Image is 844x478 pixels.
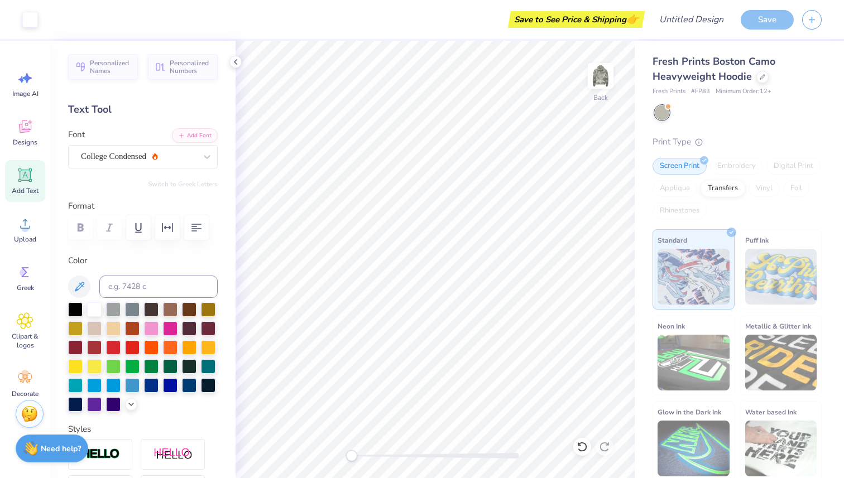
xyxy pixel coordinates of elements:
button: Personalized Numbers [148,54,218,80]
div: Digital Print [766,158,821,175]
strong: Need help? [41,443,81,454]
img: Standard [658,249,730,305]
span: 👉 [626,12,639,26]
div: Accessibility label [346,450,357,461]
span: Add Text [12,186,39,195]
span: Metallic & Glitter Ink [745,320,811,332]
span: Minimum Order: 12 + [716,87,771,96]
img: Stroke [81,448,120,461]
div: Embroidery [710,158,763,175]
div: Foil [783,180,809,197]
span: Puff Ink [745,234,769,246]
span: Fresh Prints Boston Camo Heavyweight Hoodie [653,55,775,83]
img: Shadow [154,447,193,461]
div: Rhinestones [653,202,707,219]
img: Water based Ink [745,421,817,476]
span: Greek [17,283,34,292]
span: Upload [14,235,36,244]
span: Designs [13,138,37,147]
label: Format [68,200,218,213]
span: Clipart & logos [7,332,44,350]
img: Glow in the Dark Ink [658,421,730,476]
span: Glow in the Dark Ink [658,406,721,418]
span: Personalized Names [90,59,131,75]
div: Print Type [653,136,822,148]
span: Personalized Numbers [170,59,211,75]
img: Puff Ink [745,249,817,305]
img: Neon Ink [658,335,730,390]
div: Applique [653,180,697,197]
img: Back [589,65,612,87]
button: Switch to Greek Letters [148,180,218,189]
div: Vinyl [749,180,780,197]
div: Transfers [701,180,745,197]
span: Fresh Prints [653,87,685,96]
span: Standard [658,234,687,246]
span: Image AI [12,89,39,98]
label: Color [68,254,218,267]
input: e.g. 7428 c [99,276,218,298]
div: Back [593,93,608,103]
input: Untitled Design [650,8,732,31]
div: Text Tool [68,102,218,117]
span: Neon Ink [658,320,685,332]
div: Save to See Price & Shipping [511,11,642,28]
button: Add Font [172,128,218,143]
img: Metallic & Glitter Ink [745,335,817,390]
div: Screen Print [653,158,707,175]
label: Font [68,128,85,141]
span: # FP83 [691,87,710,96]
button: Personalized Names [68,54,138,80]
label: Styles [68,423,91,436]
span: Decorate [12,389,39,398]
span: Water based Ink [745,406,797,418]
